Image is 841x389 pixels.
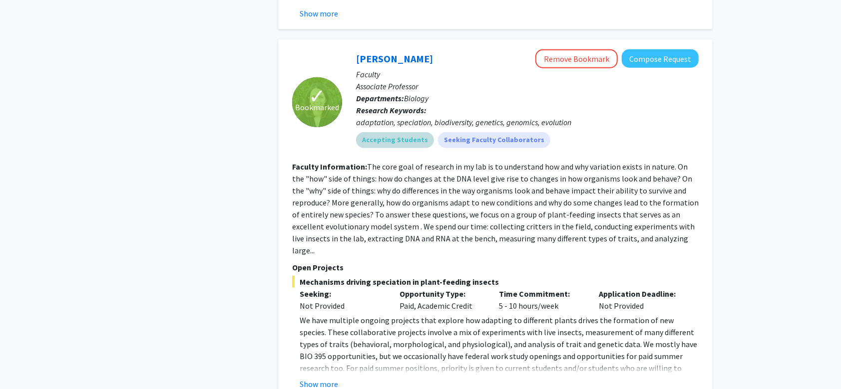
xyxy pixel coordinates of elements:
div: Not Provided [300,300,385,312]
div: 5 - 10 hours/week [492,288,592,312]
p: Opportunity Type: [400,288,484,300]
p: We have multiple ongoing projects that explore how adapting to different plants drives the format... [300,314,699,386]
mat-chip: Seeking Faculty Collaborators [438,132,550,148]
p: Seeking: [300,288,385,300]
p: Application Deadline: [599,288,684,300]
div: Not Provided [591,288,691,312]
span: Biology [404,93,428,103]
b: Faculty Information: [292,162,367,172]
iframe: Chat [7,344,42,382]
p: Time Commitment: [499,288,584,300]
span: Mechanisms driving speciation in plant-feeding insects [292,276,699,288]
a: [PERSON_NAME] [356,52,433,65]
button: Show more [300,7,338,19]
p: Associate Professor [356,80,699,92]
p: Faculty [356,68,699,80]
div: adaptation, speciation, biodiversity, genetics, genomics, evolution [356,116,699,128]
span: ✓ [309,91,326,101]
mat-chip: Accepting Students [356,132,434,148]
div: Paid, Academic Credit [392,288,492,312]
b: Research Keywords: [356,105,426,115]
span: Bookmarked [295,101,339,113]
button: Compose Request to Catherine Linnen [622,49,699,68]
fg-read-more: The core goal of research in my lab is to understand how and why variation exists in nature. On t... [292,162,699,255]
p: Open Projects [292,261,699,273]
button: Remove Bookmark [535,49,618,68]
b: Departments: [356,93,404,103]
